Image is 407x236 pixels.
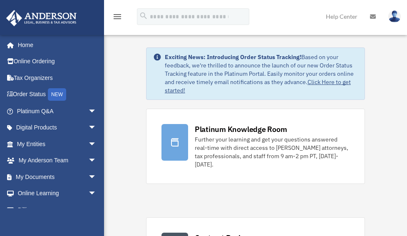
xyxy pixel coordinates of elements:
a: My Anderson Teamarrow_drop_down [6,152,109,169]
a: Platinum Knowledge Room Further your learning and get your questions answered real-time with dire... [146,109,365,184]
span: arrow_drop_down [88,119,105,137]
a: My Documentsarrow_drop_down [6,169,109,185]
a: Online Ordering [6,53,109,70]
span: arrow_drop_down [88,103,105,120]
i: search [139,11,148,20]
a: Click Here to get started! [165,78,351,94]
a: Billingarrow_drop_down [6,201,109,218]
a: Order StatusNEW [6,86,109,103]
a: Platinum Q&Aarrow_drop_down [6,103,109,119]
a: Home [6,37,105,53]
div: NEW [48,88,66,101]
div: Platinum Knowledge Room [195,124,287,134]
img: User Pic [388,10,401,22]
a: Digital Productsarrow_drop_down [6,119,109,136]
span: arrow_drop_down [88,152,105,169]
a: Online Learningarrow_drop_down [6,185,109,202]
span: arrow_drop_down [88,136,105,153]
span: arrow_drop_down [88,169,105,186]
div: Further your learning and get your questions answered real-time with direct access to [PERSON_NAM... [195,135,350,169]
img: Anderson Advisors Platinum Portal [4,10,79,26]
div: Based on your feedback, we're thrilled to announce the launch of our new Order Status Tracking fe... [165,53,358,94]
i: menu [112,12,122,22]
a: My Entitiesarrow_drop_down [6,136,109,152]
span: arrow_drop_down [88,201,105,219]
a: Tax Organizers [6,70,109,86]
a: menu [112,15,122,22]
span: arrow_drop_down [88,185,105,202]
strong: Exciting News: Introducing Order Status Tracking! [165,53,301,61]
